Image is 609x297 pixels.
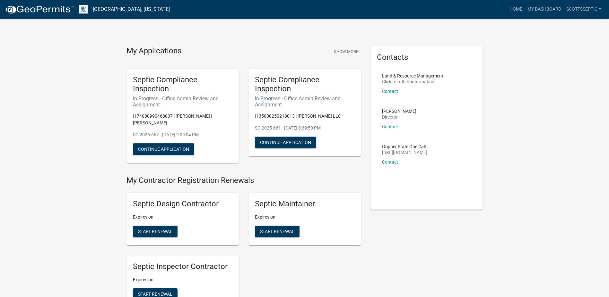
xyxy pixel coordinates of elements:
[255,75,354,94] h5: Septic Compliance Inspection
[93,4,170,15] a: [GEOGRAPHIC_DATA], [US_STATE]
[382,89,398,94] a: Contact
[255,95,354,108] h6: In Progress - Office Admin Review and Assignment
[133,199,232,209] h5: Septic Design Contractor
[382,124,398,129] a: Contact
[138,229,172,234] span: Start Renewal
[133,214,232,221] p: Expires on
[377,53,476,62] h5: Contacts
[255,199,354,209] h5: Septic Maintainer
[133,262,232,271] h5: Septic Inspector Contractor
[507,3,525,15] a: Home
[382,115,416,119] p: Director
[133,95,232,108] h6: In Progress - Office Admin Review and Assignment
[79,5,88,14] img: Otter Tail County, Minnesota
[133,226,178,237] button: Start Renewal
[133,131,232,138] p: SC-2025-662 - [DATE] 9:09:04 PM
[255,226,300,237] button: Start Renewal
[133,276,232,283] p: Expires on
[255,113,354,120] p: | | 35000250218013 | [PERSON_NAME] LLC
[382,150,427,155] p: [URL][DOMAIN_NAME]
[255,137,316,148] button: Continue Application
[138,291,172,296] span: Start Renewal
[382,79,443,84] p: Click for office information:
[564,3,604,15] a: scottsseptic
[133,75,232,94] h5: Septic Compliance Inspection
[133,113,232,126] p: | | 74000990468007 | [PERSON_NAME] | [PERSON_NAME]
[126,46,181,56] h4: My Applications
[525,3,564,15] a: My Dashboard
[133,143,194,155] button: Continue Application
[255,125,354,131] p: SC-2025-661 - [DATE] 8:39:50 PM
[382,144,427,149] p: Gopher State One Call
[260,229,294,234] span: Start Renewal
[126,176,361,185] h4: My Contractor Registration Renewals
[382,159,398,165] a: Contact
[331,46,361,57] button: Show More
[382,109,416,113] p: [PERSON_NAME]
[382,74,443,78] p: Land & Resource Management
[255,214,354,221] p: Expires on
